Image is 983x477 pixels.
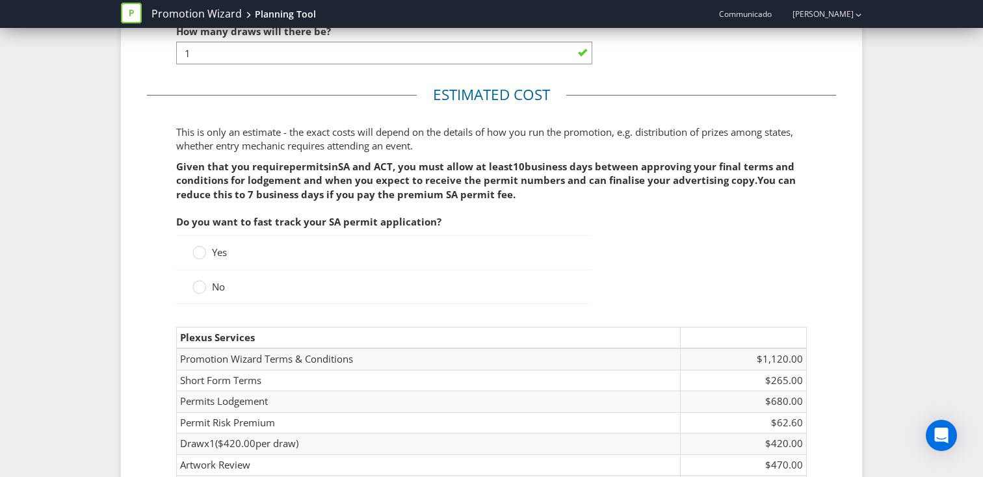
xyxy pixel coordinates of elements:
[177,348,681,370] td: Promotion Wizard Terms & Conditions
[417,84,566,105] legend: Estimated cost
[289,160,328,173] span: permits
[177,391,681,412] td: Permits Lodgement
[255,8,316,21] div: Planning Tool
[176,215,441,228] span: Do you want to fast track your SA permit application?
[212,246,227,259] span: Yes
[218,437,256,450] span: $420.00
[681,348,807,370] td: $1,120.00
[681,370,807,391] td: $265.00
[176,125,807,153] p: This is only an estimate - the exact costs will depend on the details of how you run the promotio...
[338,160,393,173] span: SA and ACT
[719,8,772,19] span: Communicado
[328,160,338,173] span: in
[204,437,209,450] span: x
[393,160,513,173] span: , you must allow at least
[215,437,218,450] span: (
[177,454,681,475] td: Artwork Review
[177,327,681,348] td: Plexus Services
[513,160,525,173] span: 10
[209,437,215,450] span: 1
[151,6,242,21] a: Promotion Wizard
[681,454,807,475] td: $470.00
[180,437,204,450] span: Draw
[681,391,807,412] td: $680.00
[256,437,298,450] span: per draw)
[176,160,794,187] span: business days between approving your final terms and conditions for lodgement and when you expect...
[177,370,681,391] td: Short Form Terms
[926,420,957,451] div: Open Intercom Messenger
[780,8,854,19] a: [PERSON_NAME]
[212,280,225,293] span: No
[681,412,807,433] td: $62.60
[681,433,807,454] td: $420.00
[176,160,289,173] span: Given that you require
[176,174,796,200] span: You can reduce this to 7 business days if you pay the premium SA permit fee.
[177,412,681,433] td: Permit Risk Premium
